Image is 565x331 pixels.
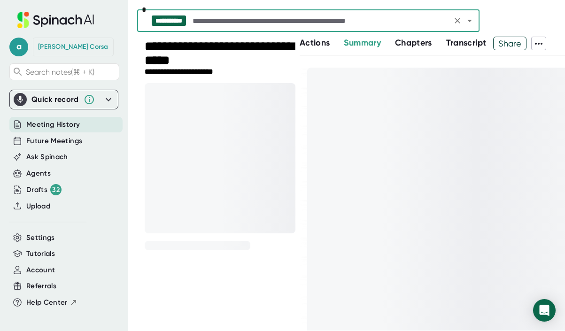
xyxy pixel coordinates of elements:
[26,68,94,77] span: Search notes (⌘ + K)
[26,297,68,308] span: Help Center
[344,37,380,49] button: Summary
[26,119,80,130] button: Meeting History
[344,38,380,48] span: Summary
[38,43,108,51] div: Amy Corsa
[26,152,68,162] button: Ask Spinach
[533,299,556,322] div: Open Intercom Messenger
[14,90,114,109] div: Quick record
[26,184,62,195] div: Drafts
[26,232,55,243] button: Settings
[26,184,62,195] button: Drafts 32
[300,38,330,48] span: Actions
[494,35,526,52] span: Share
[9,38,28,56] span: a
[395,37,432,49] button: Chapters
[50,184,62,195] div: 32
[446,37,487,49] button: Transcript
[451,14,464,27] button: Clear
[493,37,526,50] button: Share
[31,95,79,104] div: Quick record
[463,14,476,27] button: Open
[300,37,330,49] button: Actions
[26,297,77,308] button: Help Center
[26,265,55,276] button: Account
[395,38,432,48] span: Chapters
[26,248,55,259] button: Tutorials
[26,136,82,146] button: Future Meetings
[26,168,51,179] button: Agents
[26,281,56,292] button: Referrals
[26,201,50,212] button: Upload
[446,38,487,48] span: Transcript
